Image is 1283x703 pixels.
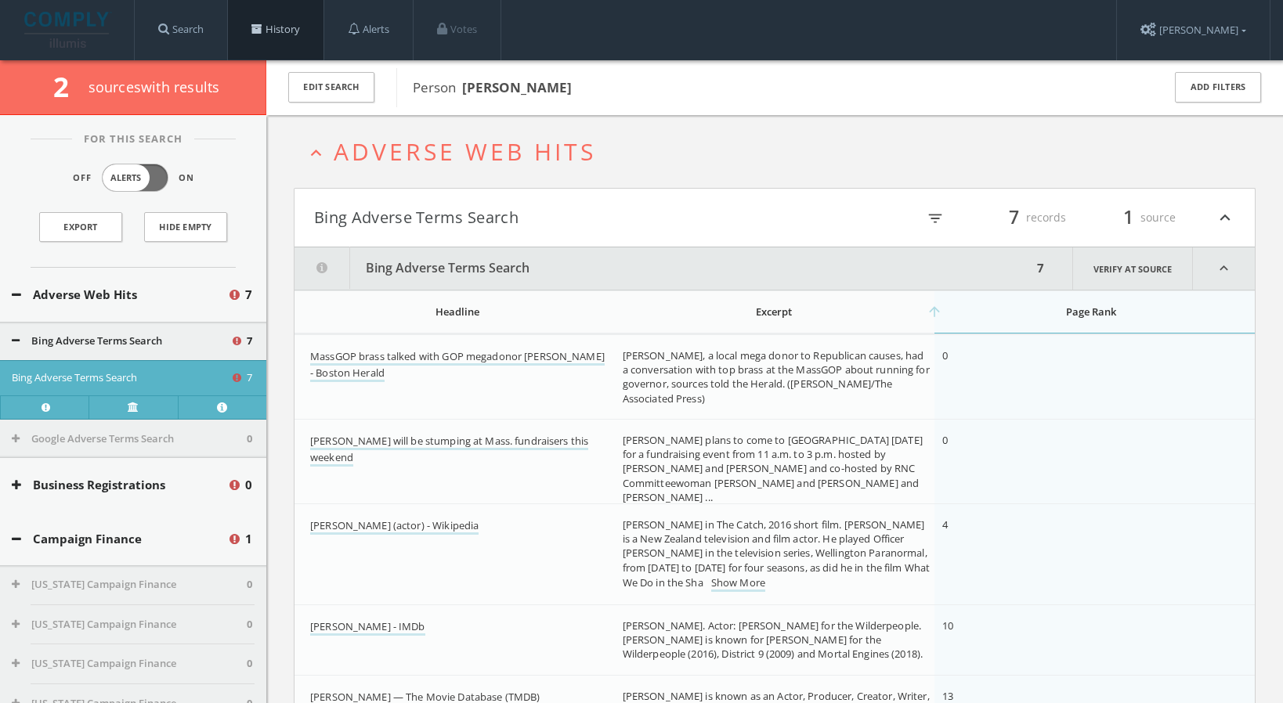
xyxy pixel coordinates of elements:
div: 7 [1032,247,1049,290]
button: [US_STATE] Campaign Finance [12,656,247,672]
span: [PERSON_NAME] plans to come to [GEOGRAPHIC_DATA] [DATE] for a fundraising event from 11 a.m. to 3... [623,433,923,504]
img: illumis [24,12,112,48]
div: Page Rank [942,305,1239,319]
a: [PERSON_NAME] (actor) - Wikipedia [310,518,479,535]
span: 10 [942,618,953,633]
b: [PERSON_NAME] [462,78,572,96]
i: filter_list [927,210,944,227]
button: Business Registrations [12,476,227,494]
a: Verify at source [1072,247,1193,290]
i: expand_less [1215,204,1235,231]
span: 0 [245,476,252,494]
button: Bing Adverse Terms Search [314,204,775,231]
span: 1 [1116,204,1140,231]
span: 7 [245,286,252,304]
span: For This Search [72,132,194,147]
span: 0 [942,433,948,447]
button: Add Filters [1175,72,1261,103]
div: records [972,204,1066,231]
span: Adverse Web Hits [334,135,596,168]
span: 0 [247,656,252,672]
span: 0 [247,617,252,633]
a: [PERSON_NAME] - IMDb [310,619,425,636]
span: [PERSON_NAME]. Actor: [PERSON_NAME] for the Wilderpeople. [PERSON_NAME] is known for [PERSON_NAME... [623,618,923,661]
span: source s with results [89,78,220,96]
button: Bing Adverse Terms Search [12,370,230,386]
a: Show More [711,575,765,592]
button: Adverse Web Hits [12,286,227,304]
span: 13 [942,689,953,703]
span: 7 [247,370,252,386]
i: arrow_upward [927,304,942,319]
span: 7 [1002,204,1026,231]
span: 1 [245,530,252,548]
span: [PERSON_NAME], a local mega donor to Republican causes, had a conversation with top brass at the ... [623,348,930,406]
a: Verify at source [89,395,177,419]
span: [PERSON_NAME] in The Catch, 2016 short film. [PERSON_NAME] is a New Zealand television and film a... [623,517,931,589]
button: Edit Search [288,72,374,103]
i: expand_less [305,142,327,164]
button: Google Adverse Terms Search [12,431,247,447]
span: 0 [942,348,948,362]
div: source [1082,204,1176,231]
a: Export [39,212,122,242]
span: On [179,171,194,185]
button: Bing Adverse Terms Search [12,333,230,349]
i: expand_less [1193,247,1255,290]
span: 7 [247,333,252,349]
button: Campaign Finance [12,530,227,548]
button: Bing Adverse Terms Search [295,247,1032,290]
span: Off [73,171,92,185]
div: Headline [310,305,605,319]
button: [US_STATE] Campaign Finance [12,617,247,633]
span: 0 [247,431,252,447]
button: Hide Empty [144,212,227,242]
a: [PERSON_NAME] will be stumping at Mass. fundraisers this weekend [310,434,588,467]
span: 0 [247,577,252,593]
button: [US_STATE] Campaign Finance [12,577,247,593]
span: 4 [942,517,948,532]
span: 2 [53,68,82,105]
div: Excerpt [623,305,926,319]
a: MassGOP brass talked with GOP megadonor [PERSON_NAME] - Boston Herald [310,349,605,382]
button: expand_lessAdverse Web Hits [305,139,1256,164]
span: Person [413,78,572,96]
